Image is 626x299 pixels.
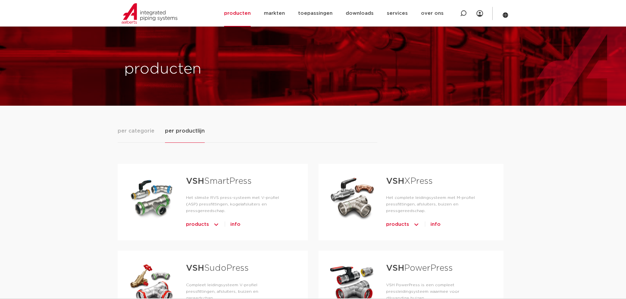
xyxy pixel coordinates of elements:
h1: producten [124,59,310,80]
strong: VSH [386,264,404,272]
a: VSHPowerPress [386,264,453,272]
a: VSHSmartPress [186,177,252,185]
strong: VSH [186,177,204,185]
p: Het slimste RVS press-systeem met V-profiel (ASP) pressfittingen, kogelafsluiters en pressgereeds... [186,194,287,214]
a: info [230,219,241,230]
span: products [186,219,209,230]
span: per categorie [118,127,154,135]
img: icon-chevron-up-1.svg [213,219,220,230]
p: Het complete leidingsysteem met M-profiel pressfittingen, afsluiters, buizen en pressgereedschap. [386,194,482,214]
a: VSHXPress [386,177,433,185]
span: per productlijn [165,127,205,135]
strong: VSH [386,177,404,185]
a: info [430,219,441,230]
img: icon-chevron-up-1.svg [413,219,420,230]
a: VSHSudoPress [186,264,249,272]
strong: VSH [186,264,204,272]
span: products [386,219,409,230]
